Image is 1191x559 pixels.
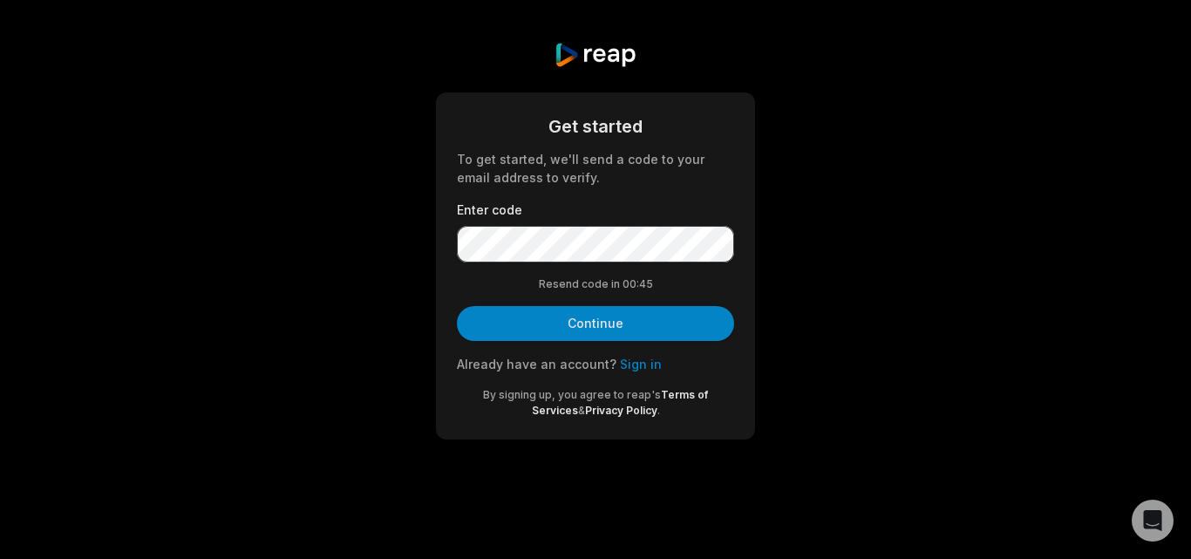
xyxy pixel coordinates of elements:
a: Terms of Services [532,388,709,417]
a: Sign in [620,357,662,372]
img: reap [554,42,636,68]
span: 45 [639,276,653,292]
div: To get started, we'll send a code to your email address to verify. [457,150,734,187]
div: Resend code in 00: [457,276,734,292]
div: Open Intercom Messenger [1132,500,1174,542]
div: Get started [457,113,734,140]
span: Already have an account? [457,357,616,372]
button: Continue [457,306,734,341]
span: By signing up, you agree to reap's [483,388,661,401]
span: & [578,404,585,417]
label: Enter code [457,201,734,219]
span: . [657,404,660,417]
a: Privacy Policy [585,404,657,417]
